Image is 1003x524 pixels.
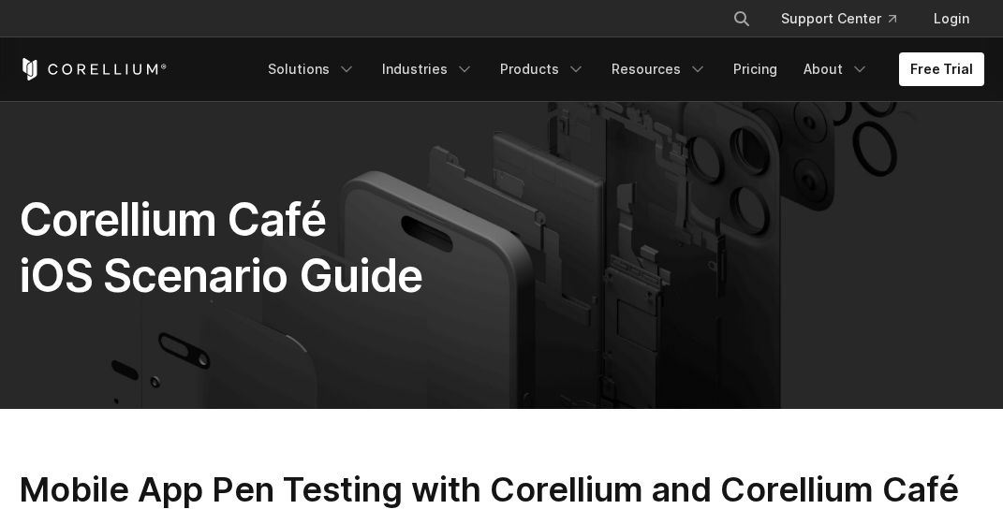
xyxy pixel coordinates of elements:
a: Corellium Home [19,58,168,80]
div: Navigation Menu [257,52,984,86]
a: Pricing [722,52,789,86]
a: Free Trial [899,52,984,86]
div: Navigation Menu [710,2,984,36]
a: Support Center [766,2,911,36]
a: Login [919,2,984,36]
a: Solutions [257,52,367,86]
h2: Mobile App Pen Testing with Corellium and Corellium Café [19,469,984,511]
a: About [792,52,880,86]
span: Corellium Café iOS Scenario Guide [19,192,422,303]
a: Products [489,52,597,86]
button: Search [725,2,759,36]
a: Resources [600,52,718,86]
a: Industries [371,52,485,86]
